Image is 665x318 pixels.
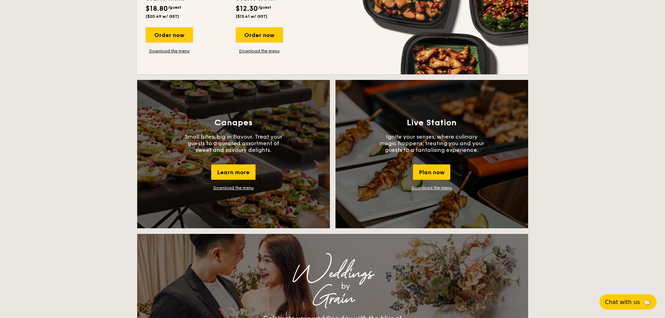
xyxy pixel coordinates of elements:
button: Chat with us🦙 [599,294,657,310]
h3: Canapes [214,118,252,128]
h3: Live Station [407,118,457,128]
a: Download the menu [146,48,193,54]
span: $12.30 [236,5,258,13]
div: Weddings [199,267,467,280]
span: ($20.49 w/ GST) [146,14,179,19]
div: by [224,280,467,293]
a: Download the menu [213,185,254,190]
span: ($13.41 w/ GST) [236,14,267,19]
div: Plan now [413,164,450,180]
span: $18.80 [146,5,168,13]
div: Grain [199,293,467,305]
p: Small bites, big in flavour. Treat your guests to a curated assortment of sweet and savoury delig... [181,133,286,153]
a: Download the menu [412,185,452,190]
span: Chat with us [605,299,640,305]
span: 🦙 [643,298,651,306]
div: Learn more [211,164,256,180]
span: /guest [258,5,271,10]
div: Order now [236,27,283,43]
p: Ignite your senses, where culinary magic happens, treating you and your guests to a tantalising e... [379,133,484,153]
a: Download the menu [236,48,283,54]
span: /guest [168,5,181,10]
div: Order now [146,27,193,43]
